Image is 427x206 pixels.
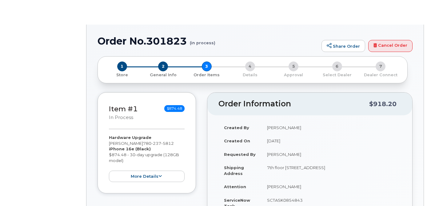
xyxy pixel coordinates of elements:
strong: iPhone 16e (Black) [109,146,151,151]
strong: Requested By [224,152,256,157]
td: 7th floor [STREET_ADDRESS] [261,161,401,180]
strong: Attention [224,184,246,189]
a: 2 General Info [141,71,185,78]
td: [PERSON_NAME] [261,148,401,161]
strong: Hardware Upgrade [109,135,151,140]
div: $918.20 [369,98,397,110]
small: (in process) [190,36,215,45]
strong: Shipping Address [224,165,244,176]
td: [PERSON_NAME] [261,180,401,193]
td: [PERSON_NAME] [261,121,401,134]
span: 1 [117,61,127,71]
button: more details [109,171,185,182]
p: Store [105,72,139,78]
a: Item #1 [109,105,138,113]
span: 237 [151,141,161,146]
div: [PERSON_NAME] $874.48 - 30-day upgrade (128GB model) [109,135,185,182]
span: $874.48 [164,105,185,112]
a: Cancel Order [368,40,413,52]
h2: Order Information [218,100,369,108]
strong: Created By [224,125,249,130]
td: [DATE] [261,134,401,148]
h1: Order No.301823 [98,36,318,46]
p: General Info [144,72,182,78]
span: 2 [158,61,168,71]
a: 1 Store [103,71,141,78]
small: in process [109,115,133,120]
a: Share Order [321,40,365,52]
span: 780 [143,141,174,146]
span: 5812 [161,141,174,146]
strong: Created On [224,138,250,143]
